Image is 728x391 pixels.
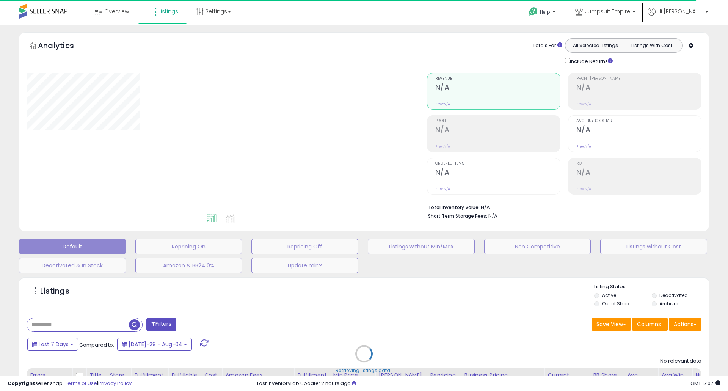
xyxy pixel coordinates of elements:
[104,8,129,15] span: Overview
[368,239,475,254] button: Listings without Min/Max
[19,258,126,273] button: Deactivated & In Stock
[435,77,560,81] span: Revenue
[567,41,624,50] button: All Selected Listings
[435,83,560,93] h2: N/A
[19,239,126,254] button: Default
[435,119,560,123] span: Profit
[559,57,622,65] div: Include Returns
[158,8,178,15] span: Listings
[576,83,701,93] h2: N/A
[488,212,497,220] span: N/A
[435,102,450,106] small: Prev: N/A
[576,102,591,106] small: Prev: N/A
[576,168,701,178] h2: N/A
[251,239,358,254] button: Repricing Off
[576,162,701,166] span: ROI
[585,8,630,15] span: Jumpsuit Empire
[576,126,701,136] h2: N/A
[576,119,701,123] span: Avg. Buybox Share
[8,380,35,387] strong: Copyright
[484,239,591,254] button: Non Competitive
[523,1,563,25] a: Help
[657,8,703,15] span: Hi [PERSON_NAME]
[336,367,392,374] div: Retrieving listings data..
[428,202,696,211] li: N/A
[623,41,680,50] button: Listings With Cost
[600,239,707,254] button: Listings without Cost
[135,258,242,273] button: Amazon & BB24 0%
[533,42,562,49] div: Totals For
[8,380,132,387] div: seller snap | |
[428,213,487,219] b: Short Term Storage Fees:
[435,144,450,149] small: Prev: N/A
[540,9,550,15] span: Help
[576,187,591,191] small: Prev: N/A
[428,204,480,210] b: Total Inventory Value:
[435,187,450,191] small: Prev: N/A
[435,168,560,178] h2: N/A
[135,239,242,254] button: Repricing On
[529,7,538,16] i: Get Help
[648,8,708,25] a: Hi [PERSON_NAME]
[576,77,701,81] span: Profit [PERSON_NAME]
[435,126,560,136] h2: N/A
[251,258,358,273] button: Update min?
[435,162,560,166] span: Ordered Items
[576,144,591,149] small: Prev: N/A
[38,40,89,53] h5: Analytics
